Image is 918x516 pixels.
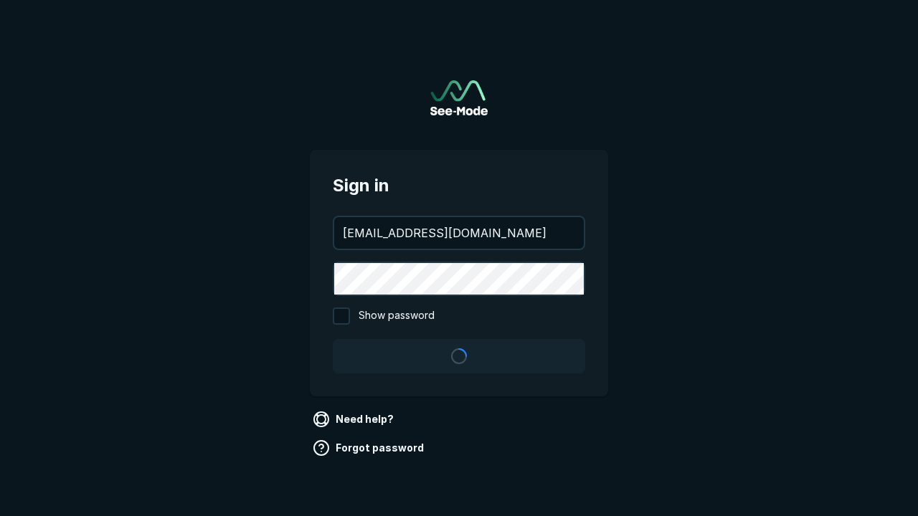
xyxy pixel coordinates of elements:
a: Need help? [310,408,399,431]
a: Go to sign in [430,80,488,115]
img: See-Mode Logo [430,80,488,115]
input: your@email.com [334,217,584,249]
a: Forgot password [310,436,430,459]
span: Sign in [333,173,585,199]
span: Show password [359,307,435,325]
